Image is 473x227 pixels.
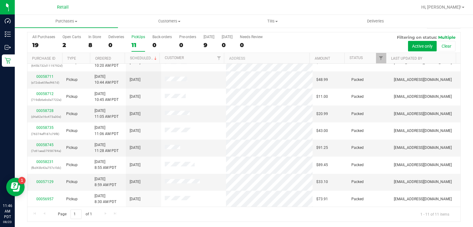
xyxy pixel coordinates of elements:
div: 8 [88,42,101,49]
span: Packed [351,162,364,168]
a: Ordered [95,56,111,61]
a: Purchase ID [32,56,55,61]
span: [EMAIL_ADDRESS][DOMAIN_NAME] [394,196,452,202]
span: [EMAIL_ADDRESS][DOMAIN_NAME] [394,77,452,83]
div: 0 [108,42,124,49]
a: 00058711 [36,74,54,79]
div: In Store [88,35,101,39]
span: [DATE] 10:45 AM PDT [95,91,119,103]
a: 00058231 [36,160,54,164]
div: Deliveries [108,35,124,39]
span: $11.00 [316,94,328,100]
span: $48.99 [316,77,328,83]
span: Multiple [438,35,455,40]
span: [EMAIL_ADDRESS][DOMAIN_NAME] [394,179,452,185]
span: Pickup [66,77,78,83]
iframe: Resource center unread badge [18,177,26,184]
p: (7c61aea37958784a) [31,148,59,154]
span: $89.45 [316,162,328,168]
span: [DATE] [130,77,140,83]
span: $20.99 [316,111,328,117]
a: Tills [221,15,324,28]
a: Scheduled [130,56,158,60]
div: 0 [240,42,263,49]
span: Pickup [66,196,78,202]
span: Packed [351,145,364,151]
span: $33.10 [316,179,328,185]
span: [DATE] 11:28 AM PDT [95,142,119,154]
div: Pre-orders [179,35,196,39]
p: (d4a92e16c473a30e) [31,114,59,120]
a: Customer [165,56,184,60]
div: 9 [204,42,214,49]
span: Packed [351,77,364,83]
div: [DATE] [222,35,232,39]
div: Needs Review [240,35,263,39]
inline-svg: Dashboard [5,18,11,24]
div: All Purchases [32,35,55,39]
div: [DATE] [204,35,214,39]
span: Pickup [66,128,78,134]
a: Amount [315,56,330,61]
span: Customers [118,18,221,24]
inline-svg: Inventory [5,31,11,37]
a: Purchases [15,15,118,28]
div: 0 [152,42,172,49]
iframe: Resource center [6,178,25,196]
span: 1 - 11 of 11 items [415,209,454,219]
span: [DATE] [130,145,140,151]
span: Packed [351,179,364,185]
span: [DATE] 8:30 AM PDT [95,193,116,205]
input: 1 [71,209,82,219]
a: 00058712 [36,92,54,96]
span: Packed [351,128,364,134]
span: Pickup [66,162,78,168]
div: 11 [131,42,145,49]
span: [DATE] 10:44 AM PDT [95,74,119,86]
span: [DATE] 8:59 AM PDT [95,176,116,188]
span: Packed [351,111,364,117]
span: Page of 1 [53,209,97,219]
a: 00056957 [36,197,54,201]
span: $73.91 [316,196,328,202]
span: [DATE] [130,196,140,202]
a: 00058728 [36,109,54,113]
span: Pickup [66,179,78,185]
a: Status [350,56,363,60]
p: (719db6e9c0e7722e) [31,97,59,103]
div: 0 [179,42,196,49]
a: Deliveries [324,15,427,28]
div: 2 [63,42,81,49]
a: Customers [118,15,221,28]
span: $43.00 [316,128,328,134]
span: Packed [351,94,364,100]
p: (e72cbe65fecf467d) [31,80,59,86]
a: 00058735 [36,125,54,130]
span: [DATE] 8:55 AM PDT [95,159,116,171]
p: 08/23 [3,220,12,224]
span: $91.25 [316,145,328,151]
span: [DATE] 11:06 AM PDT [95,125,119,137]
div: Back-orders [152,35,172,39]
p: (76374eff187c79f8) [31,131,59,137]
a: Filter [214,53,224,63]
span: [EMAIL_ADDRESS][DOMAIN_NAME] [394,128,452,134]
span: [DATE] [130,128,140,134]
span: [EMAIL_ADDRESS][DOMAIN_NAME] [394,162,452,168]
span: Pickup [66,94,78,100]
span: Purchases [15,18,118,24]
p: (645b732d1119792d) [31,63,59,69]
span: Hi, [PERSON_NAME]! [421,5,461,10]
span: Deliveries [359,18,392,24]
div: PickUps [131,35,145,39]
a: Type [67,56,76,61]
span: [DATE] [130,179,140,185]
th: Address [224,53,309,64]
span: Filtering on status: [397,35,437,40]
div: Open Carts [63,35,81,39]
p: (fbd43b43a757c1bb) [31,165,59,171]
span: [EMAIL_ADDRESS][DOMAIN_NAME] [394,111,452,117]
a: Last Updated By [391,56,422,61]
a: 00058745 [36,143,54,147]
span: Pickup [66,145,78,151]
